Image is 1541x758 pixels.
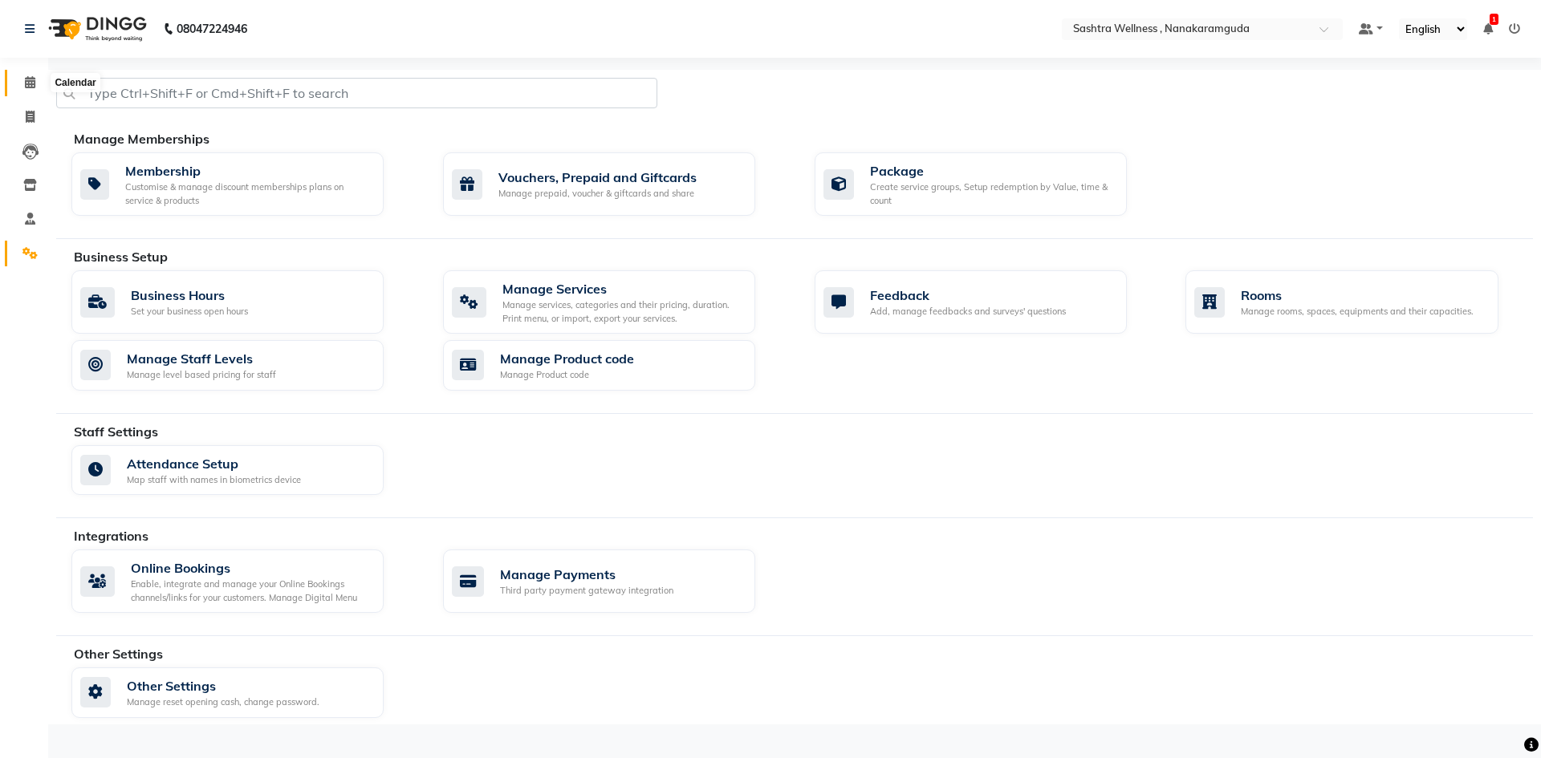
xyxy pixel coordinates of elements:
a: Vouchers, Prepaid and GiftcardsManage prepaid, voucher & giftcards and share [443,152,791,216]
div: Manage reset opening cash, change password. [127,695,319,709]
div: Third party payment gateway integration [500,584,673,598]
b: 08047224946 [177,6,247,51]
div: Manage Product code [500,368,634,382]
a: Attendance SetupMap staff with names in biometrics device [71,445,419,496]
a: Manage Product codeManage Product code [443,340,791,391]
div: Feedback [870,286,1066,305]
a: Other SettingsManage reset opening cash, change password. [71,667,419,718]
div: Other Settings [127,676,319,695]
a: RoomsManage rooms, spaces, equipments and their capacities. [1185,270,1533,334]
div: Manage rooms, spaces, equipments and their capacities. [1241,305,1474,318]
div: Manage Product code [500,349,634,368]
div: Manage prepaid, voucher & giftcards and share [498,187,697,201]
div: Online Bookings [131,558,371,578]
div: Vouchers, Prepaid and Giftcards [498,168,697,187]
div: Rooms [1241,286,1474,305]
div: Manage services, categories and their pricing, duration. Print menu, or import, export your servi... [502,298,742,325]
a: Manage ServicesManage services, categories and their pricing, duration. Print menu, or import, ex... [443,270,791,334]
div: Membership [125,161,371,180]
a: MembershipCustomise & manage discount memberships plans on service & products [71,152,419,216]
div: Manage Services [502,279,742,298]
input: Type Ctrl+Shift+F or Cmd+Shift+F to search [56,78,657,108]
a: Manage PaymentsThird party payment gateway integration [443,549,791,613]
div: Set your business open hours [131,305,248,318]
div: Map staff with names in biometrics device [127,473,301,487]
div: Customise & manage discount memberships plans on service & products [125,180,371,207]
div: Manage level based pricing for staff [127,368,276,382]
div: Create service groups, Setup redemption by Value, time & count [870,180,1114,207]
a: Business HoursSet your business open hours [71,270,419,334]
div: Enable, integrate and manage your Online Bookings channels/links for your customers. Manage Digit... [131,578,371,604]
div: Calendar [51,73,100,92]
img: logo [41,6,151,51]
a: FeedbackAdd, manage feedbacks and surveys' questions [815,270,1162,334]
span: 1 [1490,14,1498,25]
div: Add, manage feedbacks and surveys' questions [870,305,1066,318]
div: Attendance Setup [127,454,301,473]
a: Manage Staff LevelsManage level based pricing for staff [71,340,419,391]
div: Package [870,161,1114,180]
div: Business Hours [131,286,248,305]
a: Online BookingsEnable, integrate and manage your Online Bookings channels/links for your customer... [71,549,419,613]
div: Manage Payments [500,565,673,584]
a: PackageCreate service groups, Setup redemption by Value, time & count [815,152,1162,216]
div: Manage Staff Levels [127,349,276,368]
a: 1 [1483,22,1493,36]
